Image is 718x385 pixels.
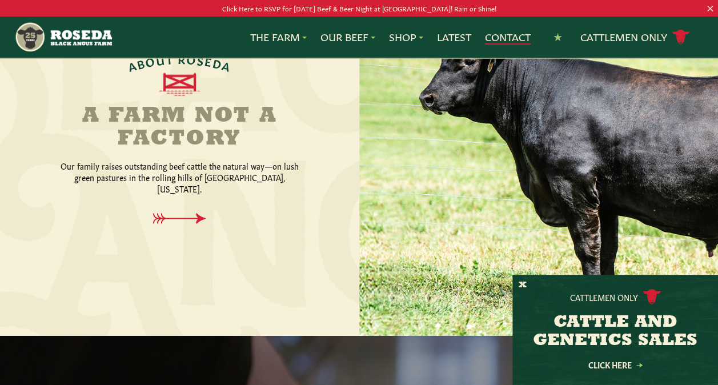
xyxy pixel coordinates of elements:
[126,58,139,73] span: A
[389,30,423,45] a: Shop
[437,30,471,45] a: Latest
[178,52,186,65] span: R
[643,289,661,304] img: cattle-icon.svg
[135,56,147,70] span: B
[220,58,233,73] span: A
[519,279,527,291] button: X
[36,2,682,14] p: Click Here to RSVP for [DATE] Beef & Beer Night at [GEOGRAPHIC_DATA]! Rain or Shine!
[485,30,531,45] a: Contact
[14,17,704,58] nav: Main Navigation
[166,52,174,65] span: T
[580,27,690,47] a: Cattlemen Only
[145,54,157,68] span: O
[196,53,206,67] span: S
[14,21,112,53] img: https://roseda.com/wp-content/uploads/2021/05/roseda-25-header.png
[564,361,667,368] a: Click Here
[212,55,224,70] span: D
[155,53,166,66] span: U
[250,30,307,45] a: The Farm
[37,105,322,151] h2: A Farm Not a Factory
[59,160,299,194] p: Our family raises outstanding beef cattle the natural way—on lush green pastures in the rolling h...
[204,54,214,68] span: E
[320,30,375,45] a: Our Beef
[570,291,638,303] p: Cattlemen Only
[186,52,198,65] span: O
[527,314,704,350] h3: CATTLE AND GENETICS SALES
[126,52,233,73] div: ABOUT ROSEDA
